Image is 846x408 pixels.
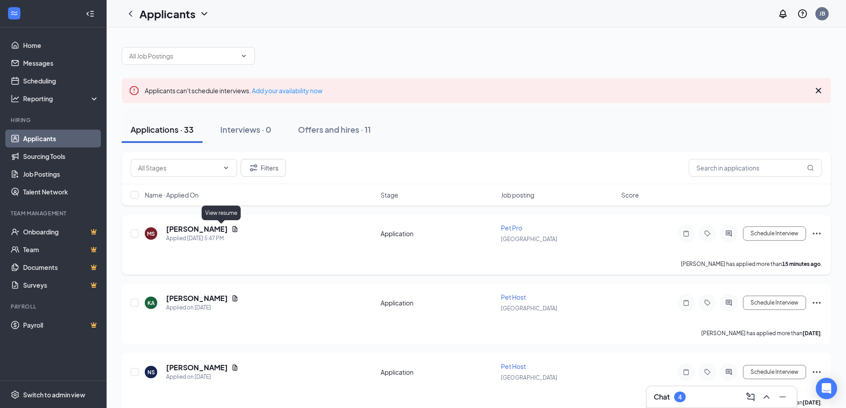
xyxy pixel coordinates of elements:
span: Pet Host [501,362,526,370]
svg: ChevronDown [199,8,210,19]
div: Applied on [DATE] [166,303,238,312]
svg: ChevronUp [761,392,772,402]
input: All Stages [138,163,219,173]
svg: Note [681,368,691,376]
span: Stage [381,190,398,199]
a: Sourcing Tools [23,147,99,165]
span: Score [621,190,639,199]
a: Applicants [23,130,99,147]
svg: Notifications [778,8,788,19]
a: Home [23,36,99,54]
span: [GEOGRAPHIC_DATA] [501,236,557,242]
svg: ChevronLeft [125,8,136,19]
a: TeamCrown [23,241,99,258]
button: Schedule Interview [743,226,806,241]
div: Reporting [23,94,99,103]
div: 4 [678,393,682,401]
a: OnboardingCrown [23,223,99,241]
p: [PERSON_NAME] has applied more than . [681,260,822,268]
a: SurveysCrown [23,276,99,294]
svg: Settings [11,390,20,399]
h3: Chat [654,392,670,402]
a: Scheduling [23,72,99,90]
a: Add your availability now [252,87,322,95]
svg: Tag [702,368,713,376]
div: Applications · 33 [131,124,194,135]
svg: QuestionInfo [797,8,808,19]
div: JB [819,10,825,17]
svg: WorkstreamLogo [10,9,19,18]
button: Schedule Interview [743,365,806,379]
svg: ChevronDown [240,52,247,59]
button: ChevronUp [759,390,774,404]
input: All Job Postings [129,51,237,61]
div: MS [147,230,155,238]
svg: Ellipses [811,297,822,308]
button: Minimize [775,390,790,404]
div: Applied [DATE] 5:47 PM [166,234,238,243]
div: Payroll [11,303,97,310]
svg: Document [231,295,238,302]
div: Offers and hires · 11 [298,124,371,135]
span: Job posting [501,190,534,199]
svg: Note [681,230,691,237]
span: [GEOGRAPHIC_DATA] [501,374,557,381]
svg: Collapse [86,9,95,18]
div: Switch to admin view [23,390,85,399]
span: Pet Pro [501,224,522,232]
div: Application [381,368,496,376]
svg: Document [231,364,238,371]
b: [DATE] [802,399,821,406]
b: 15 minutes ago [782,261,821,267]
svg: Ellipses [811,367,822,377]
svg: ChevronDown [222,164,230,171]
svg: ComposeMessage [745,392,756,402]
h5: [PERSON_NAME] [166,363,228,372]
div: Applied on [DATE] [166,372,238,381]
h1: Applicants [139,6,195,21]
svg: ActiveChat [723,230,734,237]
button: Schedule Interview [743,296,806,310]
svg: Cross [813,85,824,96]
svg: MagnifyingGlass [807,164,814,171]
svg: Minimize [777,392,788,402]
div: Hiring [11,116,97,124]
div: Interviews · 0 [220,124,271,135]
svg: Ellipses [811,228,822,239]
span: Name · Applied On [145,190,199,199]
span: [GEOGRAPHIC_DATA] [501,305,557,312]
svg: Analysis [11,94,20,103]
a: Job Postings [23,165,99,183]
h5: [PERSON_NAME] [166,293,228,303]
a: PayrollCrown [23,316,99,334]
div: Application [381,298,496,307]
svg: Tag [702,230,713,237]
svg: Error [129,85,139,96]
span: Pet Host [501,293,526,301]
svg: ActiveChat [723,299,734,306]
svg: Tag [702,299,713,306]
b: [DATE] [802,330,821,337]
h5: [PERSON_NAME] [166,224,228,234]
div: KA [147,299,155,307]
div: View resume [202,206,241,220]
button: Filter Filters [241,159,286,177]
div: NS [147,368,155,376]
button: ComposeMessage [743,390,758,404]
input: Search in applications [689,159,822,177]
a: Talent Network [23,183,99,201]
svg: ActiveChat [723,368,734,376]
a: DocumentsCrown [23,258,99,276]
svg: Note [681,299,691,306]
a: Messages [23,54,99,72]
svg: Filter [248,162,259,173]
div: Open Intercom Messenger [816,378,837,399]
p: [PERSON_NAME] has applied more than . [701,329,822,337]
div: Application [381,229,496,238]
div: Team Management [11,210,97,217]
span: Applicants can't schedule interviews. [145,87,322,95]
svg: Document [231,226,238,233]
